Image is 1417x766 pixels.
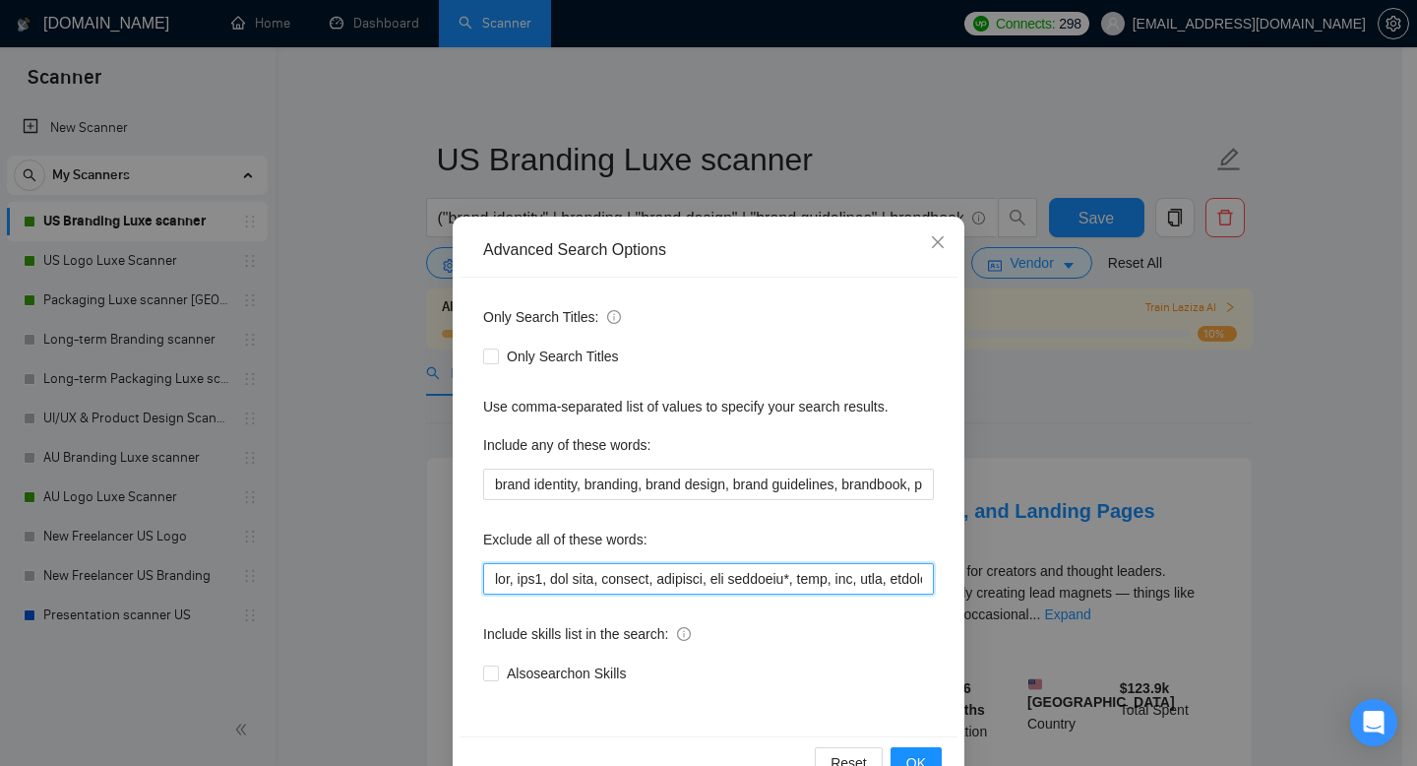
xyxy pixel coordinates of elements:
[1350,699,1397,746] div: Open Intercom Messenger
[499,663,634,684] span: Also search on Skills
[911,217,964,270] button: Close
[930,234,946,250] span: close
[483,623,691,645] span: Include skills list in the search:
[483,396,934,417] div: Use comma-separated list of values to specify your search results.
[677,627,691,641] span: info-circle
[499,346,627,367] span: Only Search Titles
[607,310,621,324] span: info-circle
[483,306,621,328] span: Only Search Titles:
[483,524,647,555] label: Exclude all of these words:
[483,239,934,261] div: Advanced Search Options
[483,429,650,461] label: Include any of these words:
